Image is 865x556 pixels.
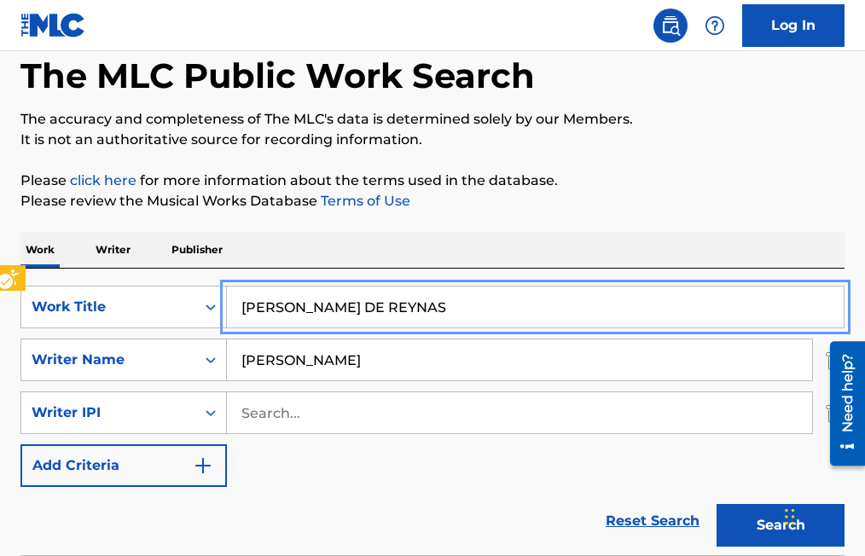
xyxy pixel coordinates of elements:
p: Publisher [166,232,228,268]
button: Search [717,504,845,547]
iframe: Iframe | Resource Center [817,334,865,472]
div: On [195,339,226,380]
div: Chat Widget [780,474,865,556]
a: Terms of Use [317,193,410,209]
div: Work Title [32,297,185,317]
form: Search Form [20,286,845,555]
button: Add Criteria [20,444,227,487]
img: MLC Logo [20,13,86,38]
img: help [705,15,725,36]
a: Reset Search [597,502,708,540]
iframe: Hubspot Iframe [780,474,865,556]
p: Writer [90,232,136,268]
input: Search... [227,339,812,380]
p: The accuracy and completeness of The MLC's data is determined solely by our Members. [20,109,845,130]
p: Please for more information about the terms used in the database. [20,171,845,191]
p: It is not an authoritative source for recording information. [20,130,845,150]
img: search [660,15,681,36]
div: On [195,392,226,433]
div: Drag [785,491,795,542]
h1: The MLC Public Work Search [20,55,535,97]
div: Writer IPI [32,403,185,423]
a: Log In [742,4,845,47]
input: Search... [227,392,812,433]
p: Work [20,232,60,268]
div: Writer Name [32,350,185,370]
a: Music industry terminology | mechanical licensing collective [70,172,136,188]
div: On [195,287,226,327]
img: 9d2ae6d4665cec9f34b9.svg [193,455,213,476]
input: Search... [227,287,844,327]
p: Please review the Musical Works Database [20,191,845,211]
